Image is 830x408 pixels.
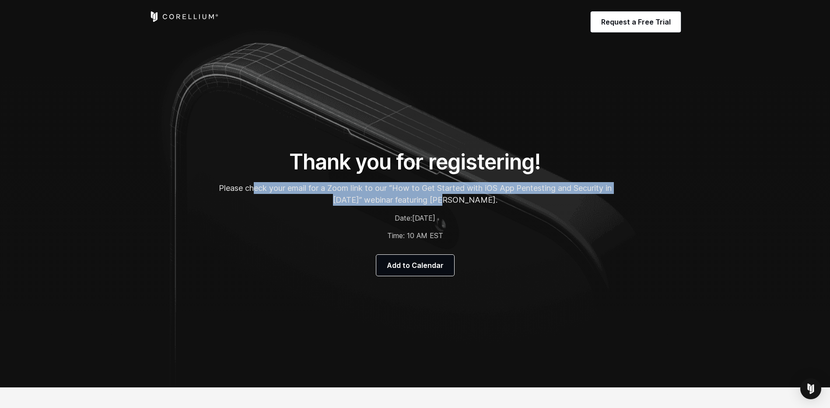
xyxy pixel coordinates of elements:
p: Date: [218,213,612,223]
span: [DATE] [412,214,435,222]
a: Add to Calendar [376,255,454,276]
a: Corellium Home [149,11,219,22]
span: Add to Calendar [387,260,444,271]
span: Request a Free Trial [601,17,671,27]
h1: Thank you for registering! [218,149,612,175]
p: Time: 10 AM EST [218,230,612,241]
a: Request a Free Trial [591,11,681,32]
p: Please check your email for a Zoom link to our “How to Get Started with iOS App Pentesting and Se... [218,182,612,206]
div: Open Intercom Messenger [800,378,821,399]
